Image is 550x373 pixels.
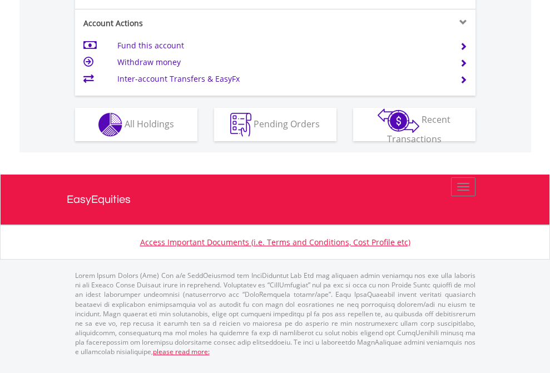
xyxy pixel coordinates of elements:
[98,113,122,137] img: holdings-wht.png
[117,37,446,54] td: Fund this account
[75,108,197,141] button: All Holdings
[75,271,475,356] p: Lorem Ipsum Dolors (Ame) Con a/e SeddOeiusmod tem InciDiduntut Lab Etd mag aliquaen admin veniamq...
[67,175,484,225] a: EasyEquities
[153,347,210,356] a: please read more:
[254,117,320,130] span: Pending Orders
[125,117,174,130] span: All Holdings
[353,108,475,141] button: Recent Transactions
[140,237,410,247] a: Access Important Documents (i.e. Terms and Conditions, Cost Profile etc)
[230,113,251,137] img: pending_instructions-wht.png
[75,18,275,29] div: Account Actions
[117,71,446,87] td: Inter-account Transfers & EasyFx
[214,108,336,141] button: Pending Orders
[117,54,446,71] td: Withdraw money
[378,108,419,133] img: transactions-zar-wht.png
